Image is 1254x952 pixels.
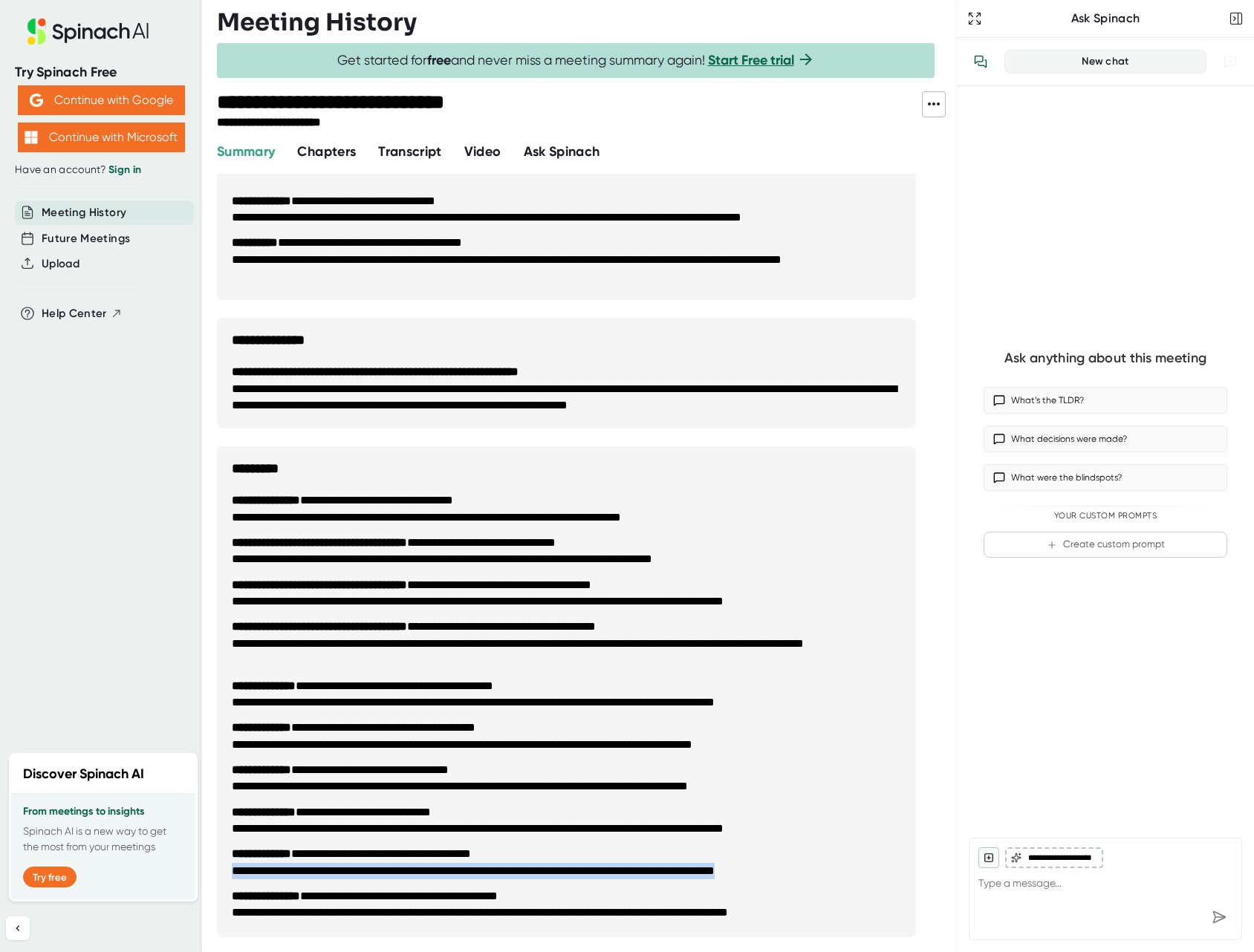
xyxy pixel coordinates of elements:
[42,305,107,322] span: Help Center
[464,142,501,162] button: Video
[378,142,442,162] button: Transcript
[984,426,1227,452] button: What decisions were made?
[297,142,356,162] button: Chapters
[524,143,600,160] span: Ask Spinach
[108,163,141,176] a: Sign in
[30,94,43,107] img: Aehbyd4JwY73AAAAAElFTkSuQmCC
[18,123,185,152] button: Continue with Microsoft
[217,142,275,162] button: Summary
[984,387,1227,414] button: What’s the TLDR?
[217,8,417,36] h3: Meeting History
[708,52,794,68] a: Start Free trial
[6,916,30,940] button: Collapse sidebar
[18,85,185,115] button: Continue with Google
[1014,55,1197,68] div: New chat
[15,163,187,177] div: Have an account?
[23,806,183,818] h3: From meetings to insights
[23,764,144,784] h2: Discover Spinach AI
[297,143,356,160] span: Chapters
[964,8,985,29] button: Expand to Ask Spinach page
[984,464,1227,491] button: What were the blindspots?
[524,142,600,162] button: Ask Spinach
[464,143,501,160] span: Video
[23,824,183,855] p: Spinach AI is a new way to get the most from your meetings
[378,143,442,160] span: Transcript
[42,204,126,221] button: Meeting History
[984,511,1227,521] div: Your Custom Prompts
[42,255,79,273] button: Upload
[1206,904,1232,930] div: Send message
[337,52,815,69] span: Get started for and never miss a meeting summary again!
[1226,8,1247,29] button: Close conversation sidebar
[217,143,275,160] span: Summary
[42,230,130,247] button: Future Meetings
[985,11,1226,26] div: Ask Spinach
[966,47,995,76] button: View conversation history
[15,64,187,81] div: Try Spinach Free
[427,52,451,68] b: free
[984,532,1227,558] button: Create custom prompt
[1004,350,1206,367] div: Ask anything about this meeting
[42,305,123,322] button: Help Center
[23,867,77,887] button: Try free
